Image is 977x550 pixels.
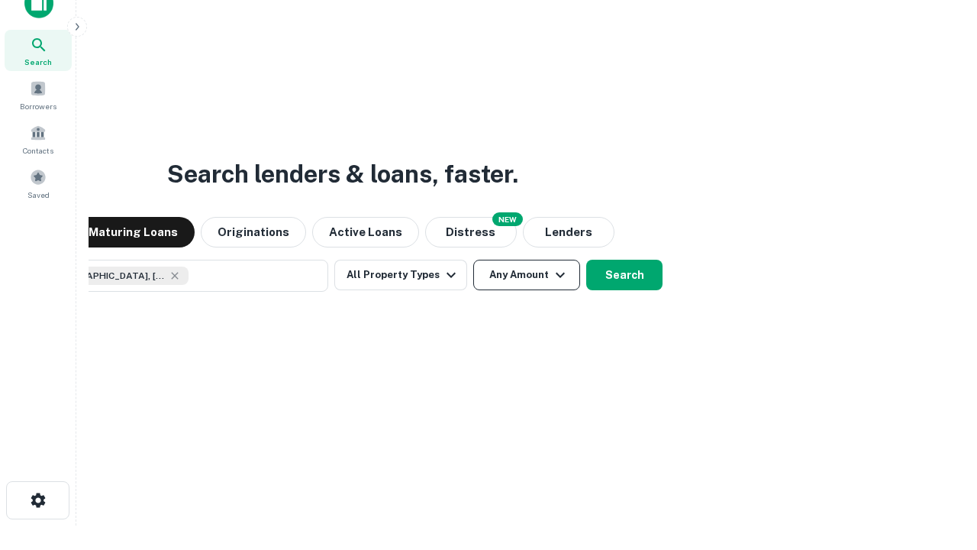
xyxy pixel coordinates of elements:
button: Active Loans [312,217,419,247]
button: Originations [201,217,306,247]
a: Borrowers [5,74,72,115]
button: Maturing Loans [72,217,195,247]
button: [GEOGRAPHIC_DATA], [GEOGRAPHIC_DATA], [GEOGRAPHIC_DATA] [23,260,328,292]
button: Search distressed loans with lien and other non-mortgage details. [425,217,517,247]
span: Search [24,56,52,68]
button: Search [586,260,663,290]
span: [GEOGRAPHIC_DATA], [GEOGRAPHIC_DATA], [GEOGRAPHIC_DATA] [51,269,166,283]
div: NEW [492,212,523,226]
span: Saved [27,189,50,201]
h3: Search lenders & loans, faster. [167,156,518,192]
a: Contacts [5,118,72,160]
a: Search [5,30,72,71]
button: Any Amount [473,260,580,290]
span: Borrowers [20,100,56,112]
iframe: Chat Widget [901,428,977,501]
span: Contacts [23,144,53,157]
a: Saved [5,163,72,204]
button: Lenders [523,217,614,247]
button: All Property Types [334,260,467,290]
